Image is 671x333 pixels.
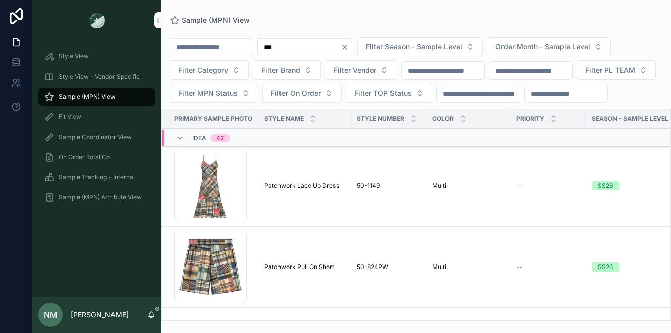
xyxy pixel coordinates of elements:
[516,263,522,271] span: --
[357,115,404,123] span: Style Number
[271,88,321,98] span: Filter On Order
[170,15,250,25] a: Sample (MPN) View
[264,263,345,271] a: Patchwork Pull On Short
[333,65,376,75] span: Filter Vendor
[59,113,81,121] span: Fit View
[71,310,129,320] p: [PERSON_NAME]
[592,317,598,325] span: --
[174,317,252,325] a: --
[178,88,238,98] span: Filter MPN Status
[577,60,656,80] button: Select Button
[357,263,420,271] a: 50-824PW
[516,182,522,190] span: --
[354,88,412,98] span: Filter TOP Status
[516,115,544,123] span: PRIORITY
[264,317,270,325] span: --
[174,317,180,325] span: --
[59,73,140,81] span: Style View - Vendor Specific
[59,153,110,161] span: On Order Total Co
[598,262,613,272] div: SS26
[516,317,522,325] span: --
[89,12,105,28] img: App logo
[357,182,380,190] span: 50-1149
[38,88,155,106] a: Sample (MPN) View
[170,84,258,103] button: Select Button
[38,108,155,126] a: Fit View
[341,43,353,51] button: Clear
[357,317,363,325] span: --
[432,317,504,325] a: --
[357,317,420,325] a: --
[264,317,345,325] a: --
[59,133,132,141] span: Sample Coordinator View
[59,193,142,202] span: Sample (MPN) Attribute View
[432,182,504,190] a: Multi
[264,263,334,271] span: Patchwork Pull On Short
[59,173,135,181] span: Sample Tracking - Internal
[432,263,446,271] span: Multi
[44,309,58,321] span: NM
[432,115,454,123] span: Color
[38,188,155,207] a: Sample (MPN) Attribute View
[325,60,397,80] button: Select Button
[38,168,155,186] a: Sample Tracking - Internal
[261,65,300,75] span: Filter Brand
[357,182,420,190] a: 50-1149
[32,40,161,220] div: scrollable content
[253,60,321,80] button: Select Button
[38,47,155,65] a: Style View
[516,182,580,190] a: --
[592,115,668,123] span: Season - Sample Level
[357,263,388,271] span: 50-824PW
[516,263,580,271] a: --
[264,182,345,190] a: Patchwork Lace Up Dress
[432,182,446,190] span: Multi
[174,115,252,123] span: PRIMARY SAMPLE PHOTO
[585,65,635,75] span: Filter PL TEAM
[216,134,224,142] div: 42
[264,182,339,190] span: Patchwork Lace Up Dress
[59,52,89,60] span: Style View
[182,15,250,25] span: Sample (MPN) View
[516,317,580,325] a: --
[487,37,611,56] button: Select Button
[495,42,590,52] span: Order Month - Sample Level
[262,84,342,103] button: Select Button
[346,84,432,103] button: Select Button
[357,37,483,56] button: Select Button
[264,115,304,123] span: Style Name
[38,148,155,166] a: On Order Total Co
[192,134,206,142] span: Idea
[432,317,438,325] span: --
[59,93,116,101] span: Sample (MPN) View
[170,60,249,80] button: Select Button
[432,263,504,271] a: Multi
[38,68,155,86] a: Style View - Vendor Specific
[366,42,462,52] span: Filter Season - Sample Level
[38,128,155,146] a: Sample Coordinator View
[598,181,613,190] div: SS26
[178,65,228,75] span: Filter Category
